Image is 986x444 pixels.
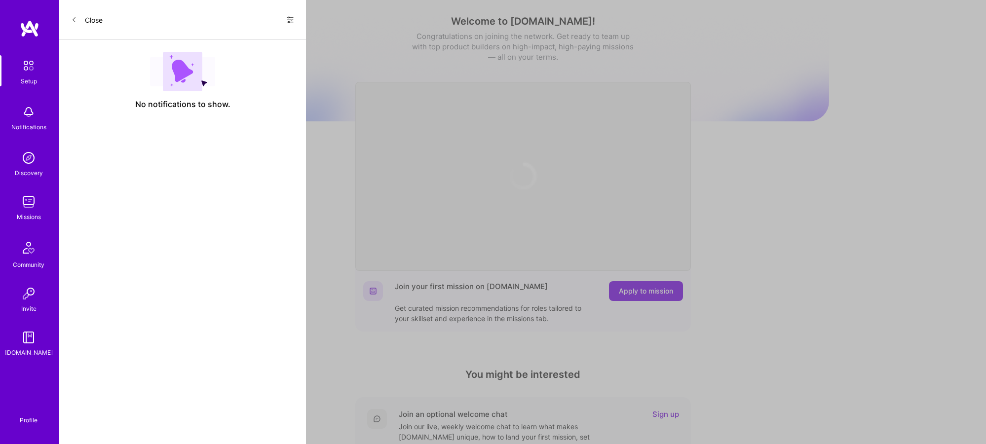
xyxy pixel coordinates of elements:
[71,12,103,28] button: Close
[20,20,39,37] img: logo
[135,99,230,110] span: No notifications to show.
[150,52,215,91] img: empty
[16,405,41,424] a: Profile
[18,55,39,76] img: setup
[17,236,40,259] img: Community
[17,212,41,222] div: Missions
[15,168,43,178] div: Discovery
[13,259,44,270] div: Community
[11,122,46,132] div: Notifications
[21,303,37,314] div: Invite
[19,148,38,168] img: discovery
[20,415,38,424] div: Profile
[19,192,38,212] img: teamwork
[19,102,38,122] img: bell
[19,284,38,303] img: Invite
[19,328,38,347] img: guide book
[21,76,37,86] div: Setup
[5,347,53,358] div: [DOMAIN_NAME]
